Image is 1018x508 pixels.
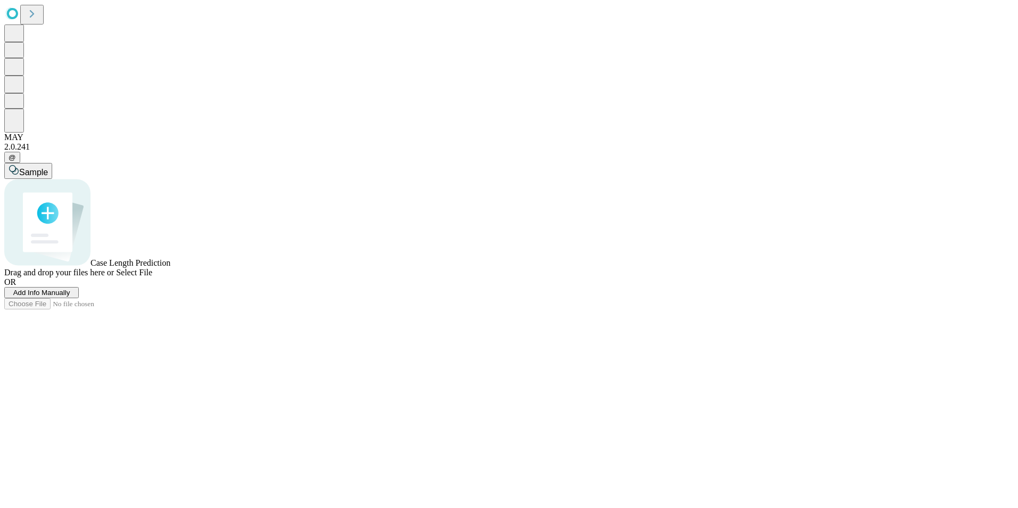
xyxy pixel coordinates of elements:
button: @ [4,152,20,163]
span: Sample [19,168,48,177]
button: Add Info Manually [4,287,79,298]
button: Sample [4,163,52,179]
div: 2.0.241 [4,142,1014,152]
span: Drag and drop your files here or [4,268,114,277]
span: @ [9,153,16,161]
span: Select File [116,268,152,277]
span: Case Length Prediction [91,258,170,267]
span: Add Info Manually [13,289,70,297]
span: OR [4,277,16,286]
div: MAY [4,133,1014,142]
